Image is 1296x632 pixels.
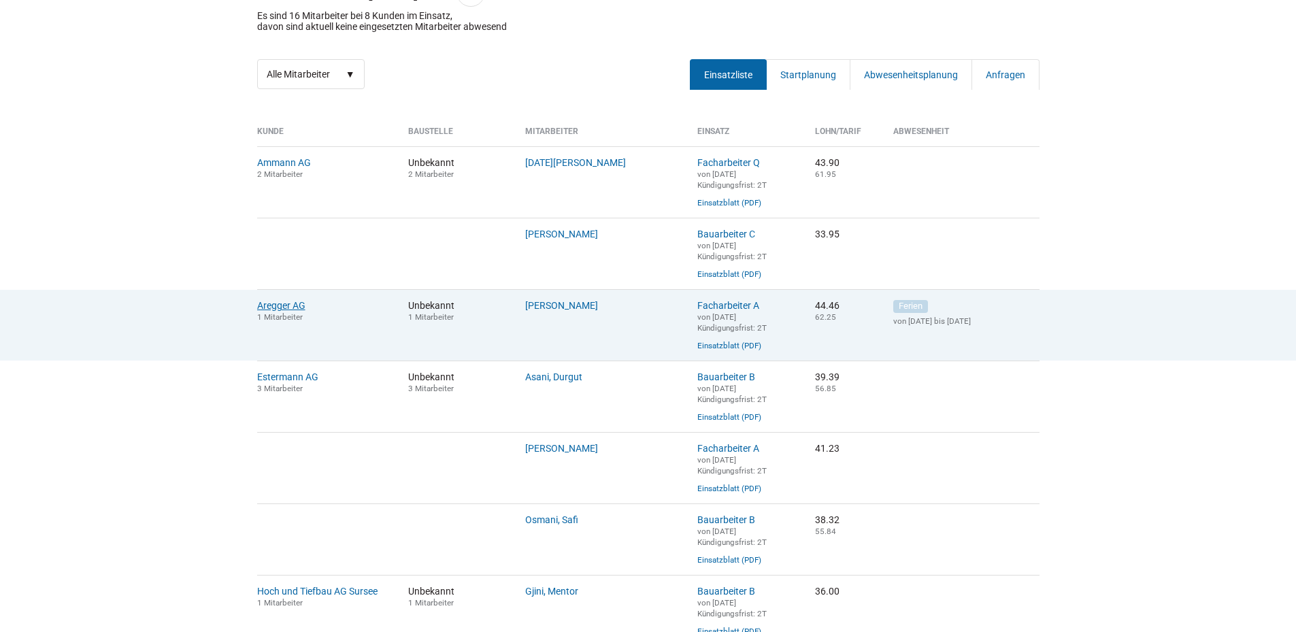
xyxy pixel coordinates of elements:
nobr: 36.00 [815,586,840,597]
small: von [DATE] Kündigungsfrist: 2T [697,455,767,476]
small: von [DATE] Kündigungsfrist: 2T [697,169,767,190]
th: Einsatz [687,127,805,146]
nobr: 39.39 [815,371,840,382]
a: Startplanung [766,59,850,90]
p: Es sind 16 Mitarbeiter bei 8 Kunden im Einsatz, davon sind aktuell keine eingesetzten Mitarbeiter... [257,10,507,32]
th: Lohn/Tarif [805,127,883,146]
a: Einsatzblatt (PDF) [697,412,761,422]
span: Unbekannt [408,300,505,322]
th: Abwesenheit [883,127,1040,146]
small: 61.95 [815,169,836,179]
a: Einsatzliste [690,59,767,90]
a: Facharbeiter A [697,443,759,454]
small: 1 Mitarbeiter [257,312,303,322]
small: 1 Mitarbeiter [408,312,454,322]
nobr: 43.90 [815,157,840,168]
small: 1 Mitarbeiter [408,598,454,608]
small: 2 Mitarbeiter [257,169,303,179]
small: von [DATE] Kündigungsfrist: 2T [697,241,767,261]
small: 55.84 [815,527,836,536]
a: Abwesenheitsplanung [850,59,972,90]
a: Hoch und Tiefbau AG Sursee [257,586,378,597]
a: Einsatzblatt (PDF) [697,484,761,493]
th: Mitarbeiter [515,127,687,146]
a: Osmani, Safi [525,514,578,525]
small: von [DATE] Kündigungsfrist: 2T [697,527,767,547]
a: [DATE][PERSON_NAME] [525,157,626,168]
nobr: 33.95 [815,229,840,239]
span: Unbekannt [408,371,505,393]
a: Bauarbeiter C [697,229,755,239]
a: Bauarbeiter B [697,371,755,382]
a: Bauarbeiter B [697,586,755,597]
small: 1 Mitarbeiter [257,598,303,608]
a: [PERSON_NAME] [525,300,598,311]
a: Anfragen [971,59,1040,90]
span: Ferien [893,300,928,313]
th: Baustelle [398,127,516,146]
th: Kunde [257,127,398,146]
small: von [DATE] Kündigungsfrist: 2T [697,384,767,404]
small: 3 Mitarbeiter [408,384,454,393]
span: Unbekannt [408,586,505,608]
a: Einsatzblatt (PDF) [697,341,761,350]
a: Asani, Durgut [525,371,582,382]
a: [PERSON_NAME] [525,443,598,454]
small: 62.25 [815,312,836,322]
small: von [DATE] bis [DATE] [893,316,1040,326]
small: von [DATE] Kündigungsfrist: 2T [697,312,767,333]
small: 2 Mitarbeiter [408,169,454,179]
a: Einsatzblatt (PDF) [697,198,761,207]
span: Unbekannt [408,157,505,179]
nobr: 44.46 [815,300,840,311]
small: von [DATE] Kündigungsfrist: 2T [697,598,767,618]
a: Facharbeiter Q [697,157,760,168]
nobr: 38.32 [815,514,840,525]
a: Bauarbeiter B [697,514,755,525]
a: Facharbeiter A [697,300,759,311]
a: Aregger AG [257,300,305,311]
a: Einsatzblatt (PDF) [697,269,761,279]
small: 56.85 [815,384,836,393]
nobr: 41.23 [815,443,840,454]
a: Ammann AG [257,157,311,168]
a: [PERSON_NAME] [525,229,598,239]
small: 3 Mitarbeiter [257,384,303,393]
a: Einsatzblatt (PDF) [697,555,761,565]
a: Estermann AG [257,371,318,382]
a: Gjini, Mentor [525,586,578,597]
